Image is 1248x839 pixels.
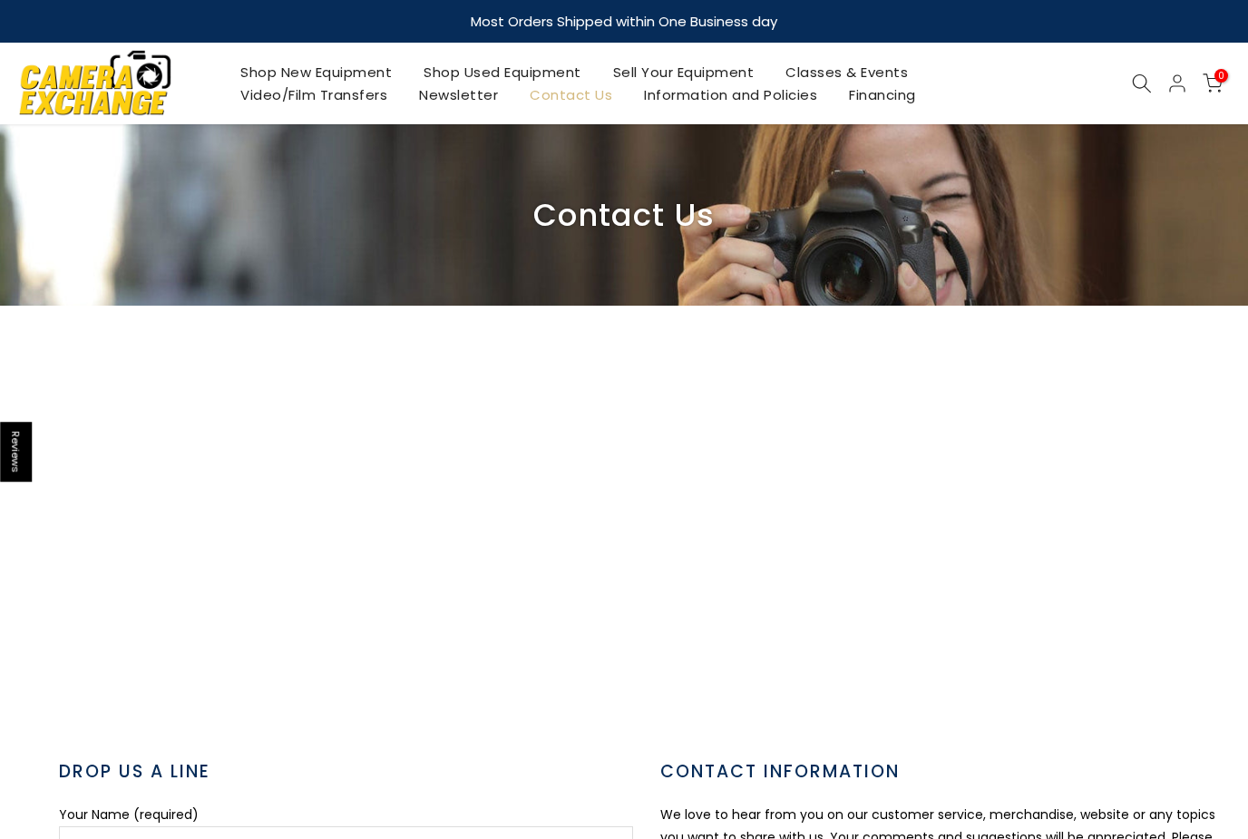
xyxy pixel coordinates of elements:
a: Video/Film Transfers [225,83,404,106]
h3: DROP US A LINE [59,759,633,785]
span: 0 [1214,69,1228,83]
label: Your Name (required) [59,805,199,824]
h3: CONTACT INFORMATION [660,759,1234,785]
a: Financing [834,83,932,106]
a: Shop New Equipment [225,61,408,83]
a: Information and Policies [629,83,834,106]
a: Newsletter [404,83,514,106]
a: Shop Used Equipment [408,61,598,83]
a: Classes & Events [770,61,924,83]
strong: Most Orders Shipped within One Business day [471,12,777,31]
a: Contact Us [514,83,629,106]
a: 0 [1203,73,1223,93]
a: Sell Your Equipment [597,61,770,83]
